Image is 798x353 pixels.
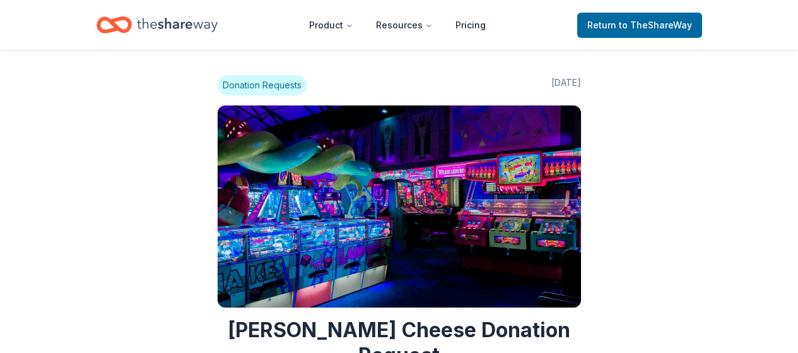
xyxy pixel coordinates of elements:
[218,105,581,308] img: Image for Chuck E. Cheese Donation Request
[299,10,496,40] nav: Main
[619,20,692,30] span: to TheShareWay
[577,13,702,38] a: Returnto TheShareWay
[445,13,496,38] a: Pricing
[366,13,443,38] button: Resources
[97,10,218,40] a: Home
[551,75,581,95] span: [DATE]
[218,75,307,95] span: Donation Requests
[587,18,692,33] span: Return
[299,13,363,38] button: Product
